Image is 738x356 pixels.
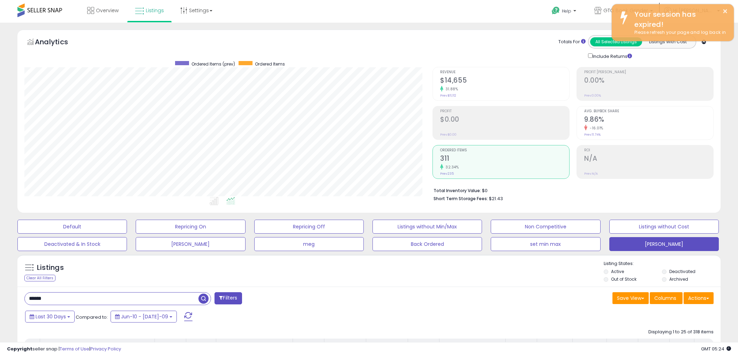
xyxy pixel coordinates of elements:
button: Repricing Off [254,220,364,234]
small: 31.88% [443,86,458,92]
button: Jun-10 - [DATE]-09 [111,311,177,323]
button: Non Competitive [491,220,600,234]
span: Overview [96,7,119,14]
label: Out of Stock [611,276,637,282]
span: GTO Book Grinder [603,7,648,14]
small: 32.34% [443,165,459,170]
button: Save View [612,292,649,304]
button: [PERSON_NAME] [136,237,245,251]
span: Ordered Items [255,61,285,67]
div: Displaying 1 to 25 of 318 items [648,329,714,335]
div: Totals For [558,39,586,45]
span: Last 30 Days [36,313,66,320]
button: Listings With Cost [642,37,694,46]
div: Clear All Filters [24,275,55,281]
span: Revenue [440,70,569,74]
div: Please refresh your page and log back in [629,29,729,36]
button: Last 30 Days [25,311,75,323]
h2: $14,655 [440,76,569,86]
button: Actions [684,292,714,304]
span: 2025-08-10 05:24 GMT [701,346,731,352]
small: Prev: $0.00 [440,132,457,137]
small: Prev: 0.00% [584,93,601,98]
span: Listings [146,7,164,14]
button: Repricing On [136,220,245,234]
span: Jun-10 - [DATE]-09 [121,313,168,320]
div: seller snap | | [7,346,121,353]
span: Ordered Items (prev) [191,61,235,67]
button: Listings without Min/Max [372,220,482,234]
button: Deactivated & In Stock [17,237,127,251]
div: Include Returns [583,52,640,60]
button: All Selected Listings [590,37,642,46]
button: [PERSON_NAME] [609,237,719,251]
button: × [722,7,728,16]
p: Listing States: [604,260,721,267]
h2: N/A [584,154,713,164]
b: Short Term Storage Fees: [434,196,488,202]
a: Help [546,1,583,23]
button: set min max [491,237,600,251]
span: Columns [654,295,676,302]
h2: 9.86% [584,115,713,125]
h2: $0.00 [440,115,569,125]
small: Prev: 235 [440,172,454,176]
label: Deactivated [669,268,695,274]
span: ROI [584,149,713,152]
h5: Listings [37,263,64,273]
button: meg [254,237,364,251]
h2: 0.00% [584,76,713,86]
h2: 311 [440,154,569,164]
a: Terms of Use [60,346,89,352]
b: Total Inventory Value: [434,188,481,194]
span: Avg. Buybox Share [584,109,713,113]
button: Back Ordered [372,237,482,251]
button: Columns [650,292,683,304]
span: Help [562,8,571,14]
small: Prev: $11,112 [440,93,456,98]
span: $21.43 [489,195,503,202]
i: Get Help [551,6,560,15]
span: Profit [440,109,569,113]
strong: Copyright [7,346,32,352]
label: Active [611,268,624,274]
span: Compared to: [76,314,108,320]
span: Profit [PERSON_NAME] [584,70,713,74]
button: Listings without Cost [609,220,719,234]
h5: Analytics [35,37,82,48]
label: Archived [669,276,688,282]
small: Prev: N/A [584,172,598,176]
small: -16.01% [587,126,603,131]
small: Prev: 11.74% [584,132,601,137]
li: $0 [434,186,708,194]
button: Filters [214,292,242,304]
button: Default [17,220,127,234]
span: Ordered Items [440,149,569,152]
a: Privacy Policy [90,346,121,352]
div: Your session has expired! [629,9,729,29]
